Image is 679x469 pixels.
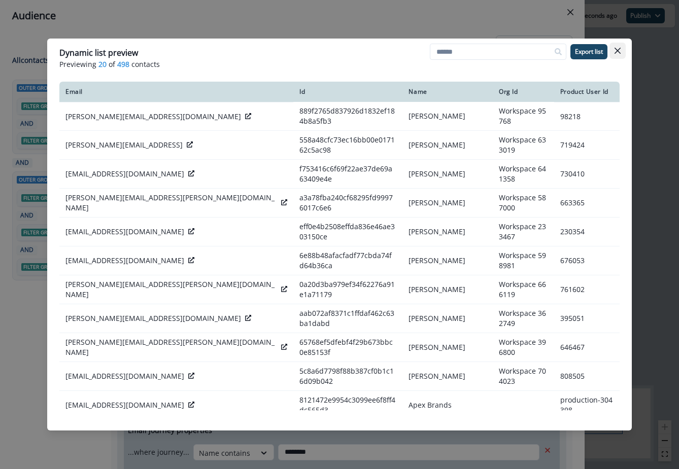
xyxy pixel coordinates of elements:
[65,140,183,150] p: [PERSON_NAME][EMAIL_ADDRESS]
[293,304,402,333] td: aab072af8371c1ffdaf462c63ba1dabd
[575,48,603,55] p: Export list
[493,304,554,333] td: Workspace 362749
[554,189,620,218] td: 663365
[493,131,554,160] td: Workspace 633019
[59,59,620,69] p: Previewing of contacts
[293,333,402,362] td: 65768ef5dfebf4f29b673bbc0e85153f
[554,304,620,333] td: 395051
[65,256,184,266] p: [EMAIL_ADDRESS][DOMAIN_NAME]
[65,112,241,122] p: [PERSON_NAME][EMAIL_ADDRESS][DOMAIN_NAME]
[65,88,287,96] div: Email
[493,275,554,304] td: Workspace 666119
[65,313,241,323] p: [PERSON_NAME][EMAIL_ADDRESS][DOMAIN_NAME]
[554,246,620,275] td: 676053
[98,59,107,69] span: 20
[402,391,493,420] td: Apex Brands
[293,102,402,131] td: 889f2765d837926d1832ef184b8a5fb3
[493,189,554,218] td: Workspace 587000
[554,218,620,246] td: 230354
[554,362,620,391] td: 808505
[409,88,487,96] div: Name
[499,88,548,96] div: Org Id
[493,160,554,189] td: Workspace 641358
[570,44,607,59] button: Export list
[554,102,620,131] td: 98218
[402,275,493,304] td: [PERSON_NAME]
[293,362,402,391] td: 5c8a6d7798f88b387cf0b1c16d09b042
[293,391,402,420] td: 8121472e9954c3099ee6f8ff4dc565d3
[293,275,402,304] td: 0a20d3ba979ef34f62276a91e1a71179
[560,88,614,96] div: Product User Id
[402,218,493,246] td: [PERSON_NAME]
[65,193,277,213] p: [PERSON_NAME][EMAIL_ADDRESS][PERSON_NAME][DOMAIN_NAME]
[65,279,277,300] p: [PERSON_NAME][EMAIL_ADDRESS][PERSON_NAME][DOMAIN_NAME]
[65,400,184,410] p: [EMAIL_ADDRESS][DOMAIN_NAME]
[609,43,626,59] button: Close
[493,218,554,246] td: Workspace 233467
[65,337,277,357] p: [PERSON_NAME][EMAIL_ADDRESS][PERSON_NAME][DOMAIN_NAME]
[402,362,493,391] td: [PERSON_NAME]
[293,218,402,246] td: eff0e4b2508effda836e46ae303150ce
[59,47,138,59] p: Dynamic list preview
[293,131,402,160] td: 558a48cfc73ec16bb00e017162c5ac98
[402,189,493,218] td: [PERSON_NAME]
[117,59,129,69] span: 498
[554,160,620,189] td: 730410
[493,246,554,275] td: Workspace 598981
[65,227,184,237] p: [EMAIL_ADDRESS][DOMAIN_NAME]
[293,160,402,189] td: f753416c6f69f22ae37de69a63409e4e
[65,371,184,381] p: [EMAIL_ADDRESS][DOMAIN_NAME]
[493,102,554,131] td: Workspace 95768
[554,131,620,160] td: 719424
[402,304,493,333] td: [PERSON_NAME]
[554,333,620,362] td: 646467
[299,88,396,96] div: Id
[402,246,493,275] td: [PERSON_NAME]
[493,333,554,362] td: Workspace 396800
[402,160,493,189] td: [PERSON_NAME]
[493,362,554,391] td: Workspace 704023
[554,391,620,420] td: production-304398
[554,275,620,304] td: 761602
[402,333,493,362] td: [PERSON_NAME]
[65,169,184,179] p: [EMAIL_ADDRESS][DOMAIN_NAME]
[293,246,402,275] td: 6e88b48afacfadf77cbda74fd64b36ca
[402,131,493,160] td: [PERSON_NAME]
[402,102,493,131] td: [PERSON_NAME]
[293,189,402,218] td: a3a78fba240cf68295fd99976017c6e6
